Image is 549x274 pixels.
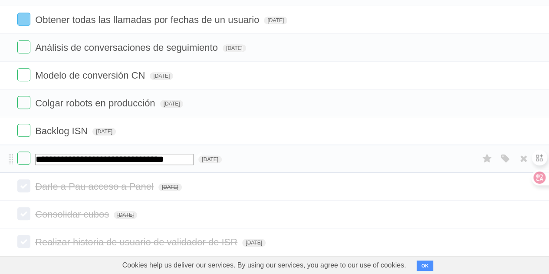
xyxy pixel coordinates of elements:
span: [DATE] [264,17,287,24]
span: Consolidar cubos [35,209,111,220]
label: Done [17,235,30,248]
span: [DATE] [92,128,116,135]
label: Done [17,96,30,109]
label: Done [17,68,30,81]
label: Done [17,152,30,165]
span: [DATE] [223,44,246,52]
span: Colgar robots en producción [35,98,157,109]
label: Done [17,124,30,137]
span: [DATE] [242,239,266,247]
label: Done [17,13,30,26]
span: Cookies help us deliver our services. By using our services, you agree to our use of cookies. [114,257,415,274]
label: Done [17,179,30,192]
label: Done [17,40,30,53]
span: Darle a Pau acceso a Panel [35,181,156,192]
button: OK [417,261,434,271]
span: [DATE] [160,100,184,108]
span: Obtener todas las llamadas por fechas de un usuario [35,14,261,25]
span: [DATE] [114,211,137,219]
label: Star task [479,152,495,166]
span: [DATE] [150,72,173,80]
span: [DATE] [158,183,182,191]
span: Modelo de conversión CN [35,70,147,81]
span: Backlog ISN [35,125,90,136]
span: Análisis de conversaciones de seguimiento [35,42,220,53]
span: [DATE] [198,155,222,163]
span: Realizar historia de usuario de validador de ISR [35,237,240,248]
label: Done [17,207,30,220]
